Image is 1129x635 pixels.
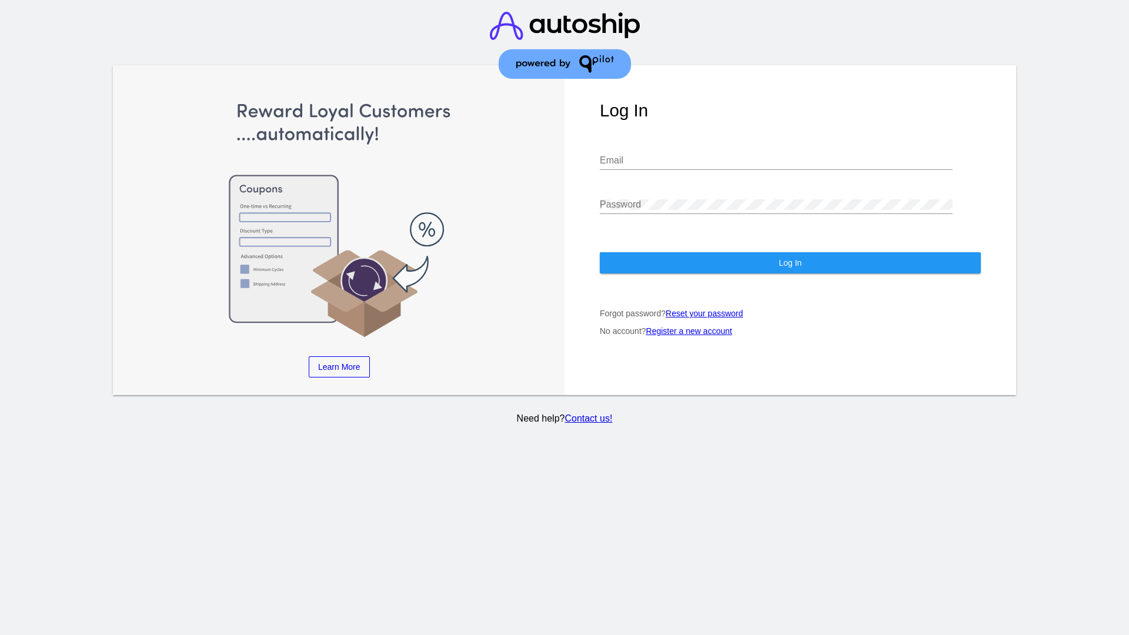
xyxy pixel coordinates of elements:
[600,101,981,121] h1: Log In
[318,362,360,372] span: Learn More
[564,413,612,423] a: Contact us!
[779,258,801,268] span: Log In
[309,356,370,377] a: Learn More
[600,252,981,273] button: Log In
[111,413,1018,424] p: Need help?
[600,326,981,336] p: No account?
[600,309,981,318] p: Forgot password?
[149,101,530,339] img: Apply Coupons Automatically to Scheduled Orders with QPilot
[600,155,953,166] input: Email
[646,326,732,336] a: Register a new account
[666,309,743,318] a: Reset your password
